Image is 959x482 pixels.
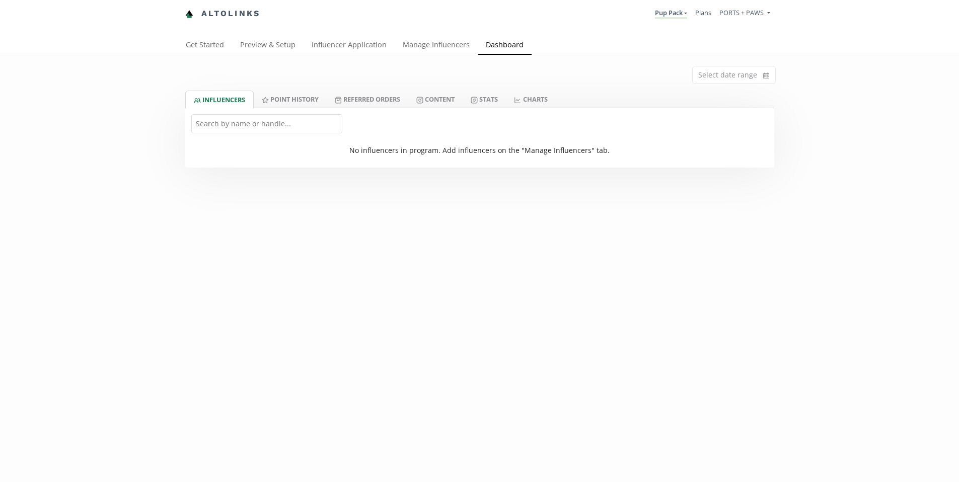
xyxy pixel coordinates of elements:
a: Influencer Application [304,36,395,56]
a: INFLUENCERS [185,91,254,108]
a: Referred Orders [327,91,408,108]
a: Stats [463,91,506,108]
a: PORTS + PAWS [719,8,770,20]
a: Content [408,91,463,108]
span: PORTS + PAWS [719,8,764,17]
a: Manage Influencers [395,36,478,56]
a: Dashboard [478,36,532,56]
a: Pup Pack [655,8,687,19]
input: Search by name or handle... [191,114,342,133]
a: Get Started [178,36,232,56]
a: CHARTS [506,91,555,108]
img: favicon-32x32.png [185,10,193,18]
a: Preview & Setup [232,36,304,56]
svg: calendar [763,70,769,81]
a: Altolinks [185,6,261,22]
a: Plans [695,8,711,17]
iframe: chat widget [10,10,42,40]
a: Point HISTORY [254,91,327,108]
div: No influencers in program. Add influencers on the "Manage Influencers" tab. [191,145,768,155]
